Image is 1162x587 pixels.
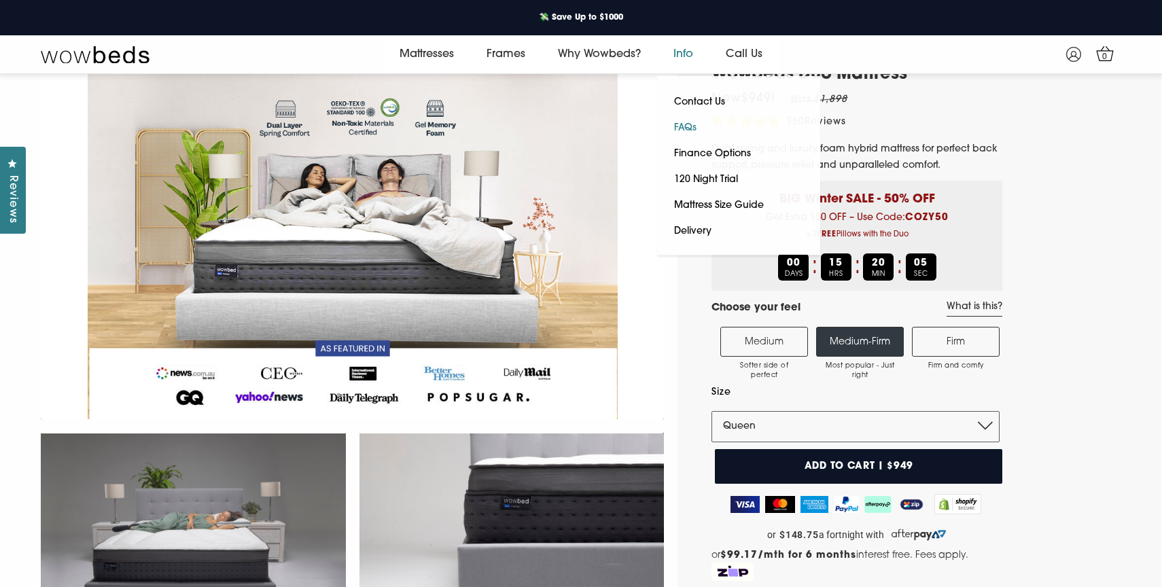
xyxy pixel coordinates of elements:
[722,226,992,243] span: + 2 Pillows with the Duo
[711,65,1002,85] h1: Wowbeds Duo Mattress
[383,35,470,73] a: Mattresses
[728,361,800,380] span: Softer side of perfect
[657,219,728,245] a: Delivery
[41,45,149,64] img: Wow Beds Logo
[470,35,542,73] a: Frames
[872,258,885,268] b: 20
[657,35,709,73] a: Info
[711,524,1002,545] a: or $148.75 a fortnight with
[657,115,714,141] a: FAQs
[919,361,992,371] span: Firm and comfy
[824,361,896,380] span: Most popular - Just right
[657,167,755,193] a: 120 Night Trial
[711,384,1000,401] label: Size
[765,496,796,513] img: MasterCard Logo
[906,253,936,281] div: SEC
[805,117,846,127] span: Reviews
[720,550,856,561] strong: $99.17/mth for 6 months
[912,327,1000,357] label: Firm
[720,327,808,357] label: Medium
[905,213,949,223] b: COZY50
[1098,50,1112,64] span: 0
[711,563,754,582] img: Zip Logo
[542,35,657,73] a: Why Wowbeds?
[914,258,928,268] b: 05
[1093,41,1116,65] a: 0
[816,327,904,357] label: Medium-Firm
[817,231,836,238] b: FREE
[829,258,843,268] b: 15
[897,496,926,513] img: ZipPay Logo
[800,496,828,513] img: American Express Logo
[722,181,992,209] p: BIG Winter SALE - 50% OFF
[787,258,800,268] b: 00
[709,35,779,73] a: Call Us
[834,496,860,513] img: PayPal Logo
[947,301,1002,317] a: What is this?
[657,193,781,219] a: Mattress Size Guide
[779,529,820,541] strong: $148.75
[715,449,1002,484] button: Add to cart | $949
[821,253,851,281] div: HRS
[863,253,894,281] div: MIN
[730,496,760,513] img: Visa Logo
[657,141,768,167] a: Finance Options
[3,175,21,224] span: Reviews
[819,529,884,541] span: a fortnight with
[767,529,776,541] span: or
[657,90,742,115] a: Contact Us
[711,301,800,317] h4: Choose your feel
[528,9,634,26] a: 💸 Save Up to $1000
[864,496,892,513] img: AfterPay Logo
[934,494,982,514] img: Shopify secure badge
[722,213,992,243] span: Get Extra $50 OFF – Use Code:
[778,253,809,281] div: DAYS
[711,144,998,171] span: Dual spring and luxury foam hybrid mattress for perfect back support, pressure relief and unparal...
[711,550,968,561] span: or interest free. Fees apply.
